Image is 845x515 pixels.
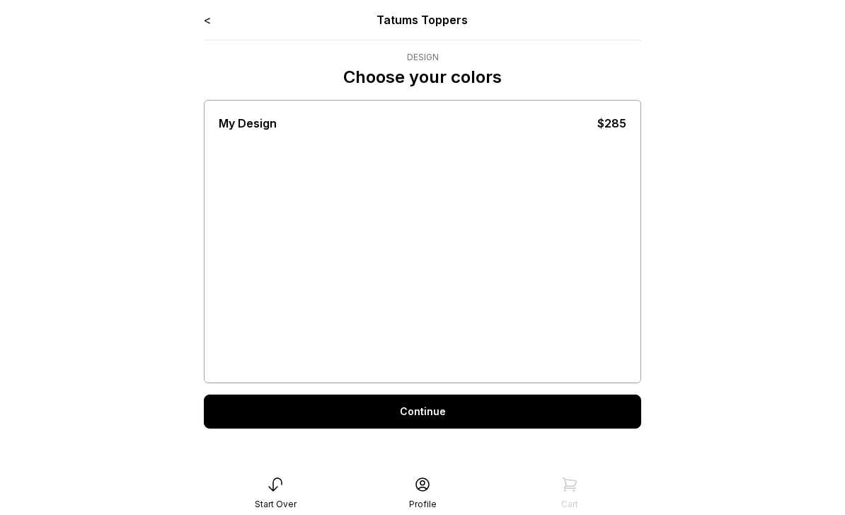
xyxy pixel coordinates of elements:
[219,115,277,132] div: My Design
[343,66,502,89] p: Choose your colors
[409,499,437,510] div: Profile
[204,13,211,27] a: <
[292,11,554,28] div: Tatums Toppers
[343,52,502,63] div: Design
[255,499,297,510] div: Start Over
[597,115,626,132] div: $285
[561,499,578,510] div: Cart
[204,395,641,429] a: Continue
